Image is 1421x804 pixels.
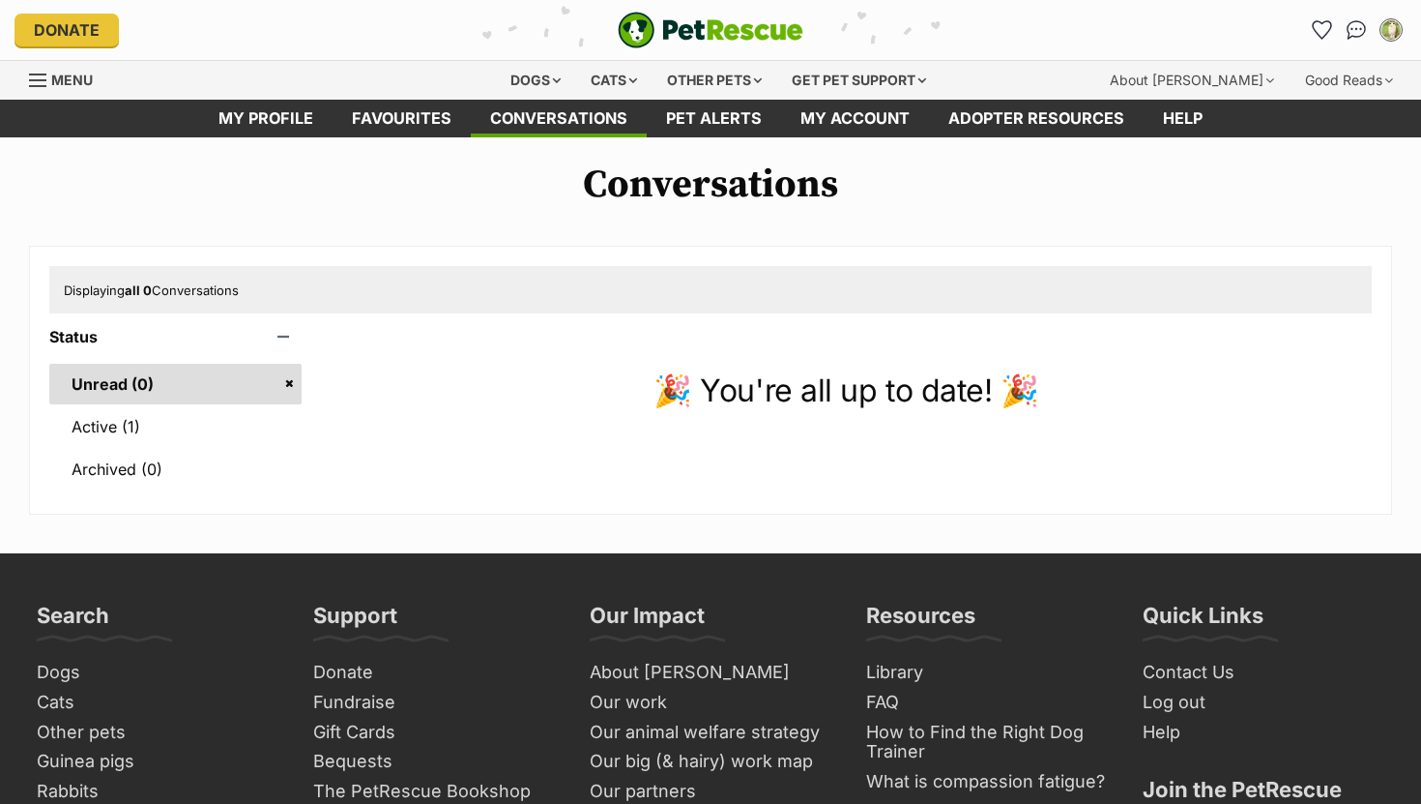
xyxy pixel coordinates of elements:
[1376,15,1406,45] button: My account
[125,283,152,298] strong: all 0
[858,718,1116,767] a: How to Find the Right Dog Trainer
[49,406,302,447] a: Active (1)
[49,364,302,404] a: Unread (0)
[1291,61,1406,100] div: Good Reads
[647,100,781,137] a: Pet alerts
[497,61,574,100] div: Dogs
[866,602,975,640] h3: Resources
[305,688,563,718] a: Fundraise
[582,718,839,748] a: Our animal welfare strategy
[1381,20,1401,40] img: Jimone Jalal profile pic
[1143,602,1263,640] h3: Quick Links
[313,602,397,640] h3: Support
[29,658,286,688] a: Dogs
[321,368,1372,414] p: 🎉 You're all up to date! 🎉
[1135,718,1392,748] a: Help
[781,100,929,137] a: My account
[64,283,239,298] span: Displaying Conversations
[858,688,1116,718] a: FAQ
[582,747,839,777] a: Our big (& hairy) work map
[29,61,106,96] a: Menu
[1306,15,1337,45] a: Favourites
[1347,20,1367,40] img: chat-41dd97257d64d25036548639549fe6c8038ab92f7586957e7f3b1b290dea8141.svg
[1144,100,1222,137] a: Help
[29,688,286,718] a: Cats
[618,12,803,48] a: PetRescue
[653,61,775,100] div: Other pets
[582,688,839,718] a: Our work
[29,747,286,777] a: Guinea pigs
[305,658,563,688] a: Donate
[858,767,1116,797] a: What is compassion fatigue?
[577,61,651,100] div: Cats
[14,14,119,46] a: Donate
[471,100,647,137] a: conversations
[778,61,940,100] div: Get pet support
[305,747,563,777] a: Bequests
[590,602,705,640] h3: Our Impact
[1135,688,1392,718] a: Log out
[1096,61,1288,100] div: About [PERSON_NAME]
[51,72,93,88] span: Menu
[582,658,839,688] a: About [PERSON_NAME]
[1306,15,1406,45] ul: Account quick links
[618,12,803,48] img: logo-e224e6f780fb5917bec1dbf3a21bbac754714ae5b6737aabdf751b685950b380.svg
[29,718,286,748] a: Other pets
[1135,658,1392,688] a: Contact Us
[49,328,302,345] header: Status
[1341,15,1372,45] a: Conversations
[199,100,333,137] a: My profile
[37,602,109,640] h3: Search
[333,100,471,137] a: Favourites
[858,658,1116,688] a: Library
[929,100,1144,137] a: Adopter resources
[305,718,563,748] a: Gift Cards
[49,449,302,490] a: Archived (0)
